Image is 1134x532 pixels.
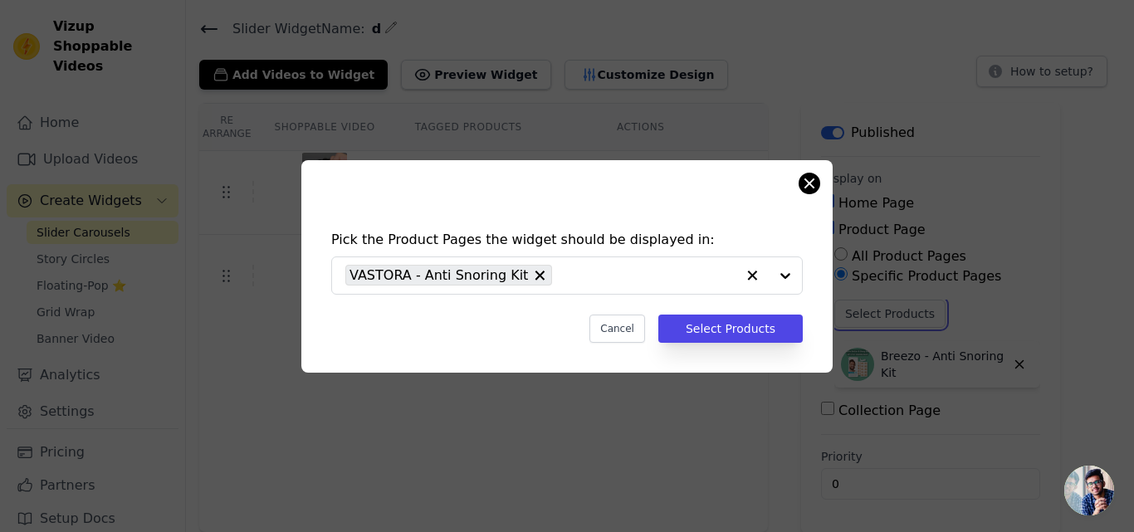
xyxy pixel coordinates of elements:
[349,265,528,286] span: VASTORA - Anti Snoring Kit
[799,173,819,193] button: Close modal
[331,230,803,250] h4: Pick the Product Pages the widget should be displayed in:
[589,315,645,343] button: Cancel
[1064,466,1114,515] a: Open chat
[658,315,803,343] button: Select Products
